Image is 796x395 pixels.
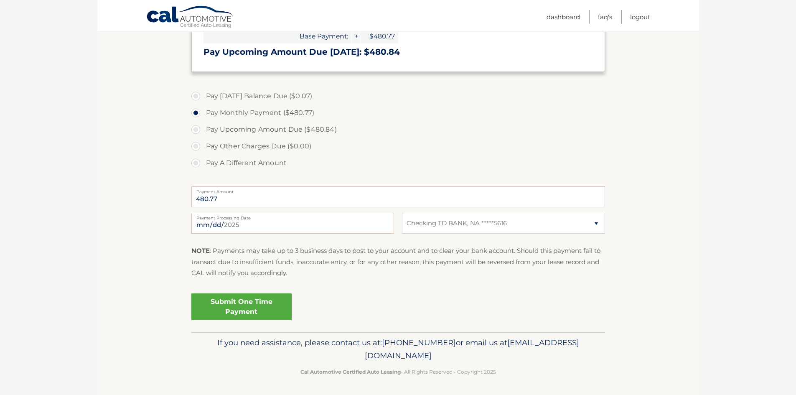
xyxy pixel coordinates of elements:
p: - All Rights Reserved - Copyright 2025 [197,367,600,376]
a: Logout [630,10,650,24]
label: Pay [DATE] Balance Due ($0.07) [191,88,605,104]
span: $480.77 [361,29,398,43]
label: Pay Monthly Payment ($480.77) [191,104,605,121]
p: If you need assistance, please contact us at: or email us at [197,336,600,363]
input: Payment Amount [191,186,605,207]
input: Payment Date [191,213,394,234]
a: FAQ's [598,10,612,24]
a: Submit One Time Payment [191,293,292,320]
a: Dashboard [547,10,580,24]
label: Pay Other Charges Due ($0.00) [191,138,605,155]
a: Cal Automotive [146,5,234,30]
label: Payment Amount [191,186,605,193]
span: [PHONE_NUMBER] [382,338,456,347]
label: Payment Processing Date [191,213,394,219]
strong: Cal Automotive Certified Auto Leasing [300,369,401,375]
p: : Payments may take up to 3 business days to post to your account and to clear your bank account.... [191,245,605,278]
span: + [352,29,360,43]
h3: Pay Upcoming Amount Due [DATE]: $480.84 [203,47,593,57]
label: Pay Upcoming Amount Due ($480.84) [191,121,605,138]
span: Base Payment: [203,29,351,43]
strong: NOTE [191,247,210,255]
label: Pay A Different Amount [191,155,605,171]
